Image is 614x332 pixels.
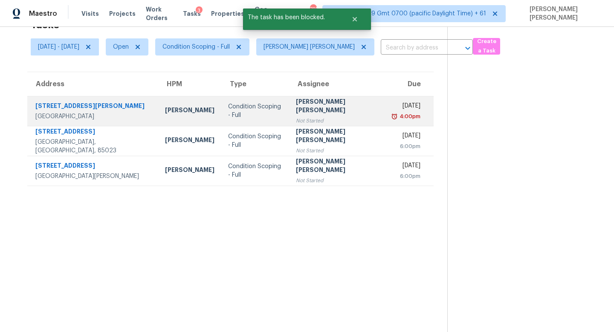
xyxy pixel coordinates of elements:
img: Overdue Alarm Icon [391,112,398,121]
div: 4:00pm [398,112,420,121]
span: Geo Assignments [255,5,295,22]
div: 725 [310,5,316,14]
div: [STREET_ADDRESS] [35,127,151,138]
th: Type [221,72,289,96]
input: Search by address [381,41,449,55]
span: Create a Task [477,37,496,56]
span: The task has been blocked. [243,9,341,26]
h2: Tasks [31,20,59,29]
span: [PERSON_NAME] [PERSON_NAME] [264,43,355,51]
div: Condition Scoping - Full [228,162,282,179]
div: [PERSON_NAME] [PERSON_NAME] [296,97,379,116]
div: [GEOGRAPHIC_DATA], [GEOGRAPHIC_DATA], 85023 [35,138,151,155]
span: Work Orders [146,5,173,22]
span: Condition Scoping - Full [162,43,230,51]
span: Open [113,43,129,51]
div: [GEOGRAPHIC_DATA][PERSON_NAME] [35,172,151,181]
div: 3 [196,6,203,15]
button: Close [341,11,369,28]
div: [STREET_ADDRESS][PERSON_NAME] [35,102,151,112]
div: 6:00pm [393,172,420,181]
span: Visits [81,9,99,18]
div: [PERSON_NAME] [PERSON_NAME] [296,157,379,176]
div: [PERSON_NAME] [PERSON_NAME] [296,127,379,146]
th: Due [386,72,434,96]
th: Assignee [289,72,386,96]
div: [PERSON_NAME] [165,166,214,176]
div: Condition Scoping - Full [228,102,282,119]
div: [PERSON_NAME] [165,106,214,116]
div: [DATE] [393,102,420,112]
div: Not Started [296,116,379,125]
span: Tamp[…]3:59:59 Gmt 0700 (pacific Daylight Time) + 61 [330,9,486,18]
span: Tasks [183,11,201,17]
div: [DATE] [393,131,420,142]
div: 6:00pm [393,142,420,151]
button: Open [462,42,474,54]
th: Address [27,72,158,96]
span: Maestro [29,9,57,18]
div: [GEOGRAPHIC_DATA] [35,112,151,121]
span: [DATE] - [DATE] [38,43,79,51]
th: HPM [158,72,221,96]
span: Projects [109,9,136,18]
div: [DATE] [393,161,420,172]
div: Condition Scoping - Full [228,132,282,149]
span: [PERSON_NAME] [PERSON_NAME] [526,5,602,22]
div: Not Started [296,146,379,155]
span: Properties [211,9,244,18]
div: [STREET_ADDRESS] [35,161,151,172]
div: [PERSON_NAME] [165,136,214,146]
button: Create a Task [473,38,500,55]
div: Not Started [296,176,379,185]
